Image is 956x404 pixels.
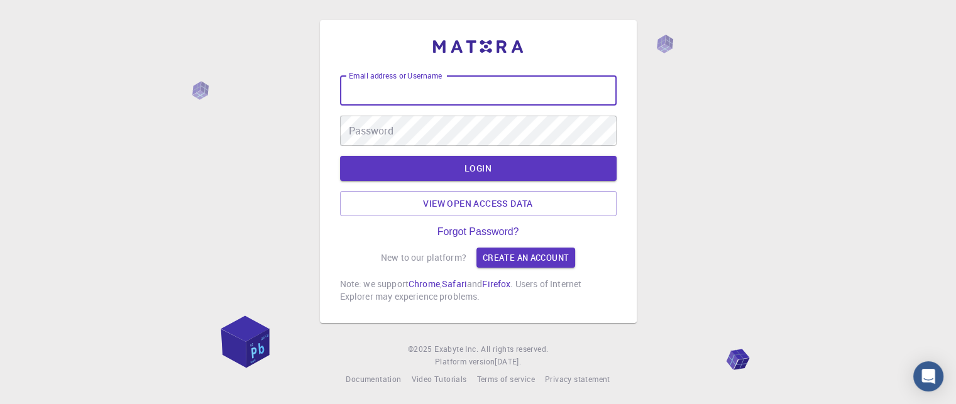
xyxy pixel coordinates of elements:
[408,343,434,356] span: © 2025
[349,70,442,81] label: Email address or Username
[411,373,466,386] a: Video Tutorials
[913,361,943,391] div: Open Intercom Messenger
[434,344,478,354] span: Exabyte Inc.
[346,374,401,384] span: Documentation
[381,251,466,264] p: New to our platform?
[476,248,575,268] a: Create an account
[545,374,610,384] span: Privacy statement
[495,356,521,366] span: [DATE] .
[476,373,534,386] a: Terms of service
[482,278,510,290] a: Firefox
[346,373,401,386] a: Documentation
[340,278,617,303] p: Note: we support , and . Users of Internet Explorer may experience problems.
[434,343,478,356] a: Exabyte Inc.
[481,343,548,356] span: All rights reserved.
[435,356,495,368] span: Platform version
[340,191,617,216] a: View open access data
[437,226,519,237] a: Forgot Password?
[442,278,467,290] a: Safari
[340,156,617,181] button: LOGIN
[409,278,440,290] a: Chrome
[495,356,521,368] a: [DATE].
[476,374,534,384] span: Terms of service
[411,374,466,384] span: Video Tutorials
[545,373,610,386] a: Privacy statement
